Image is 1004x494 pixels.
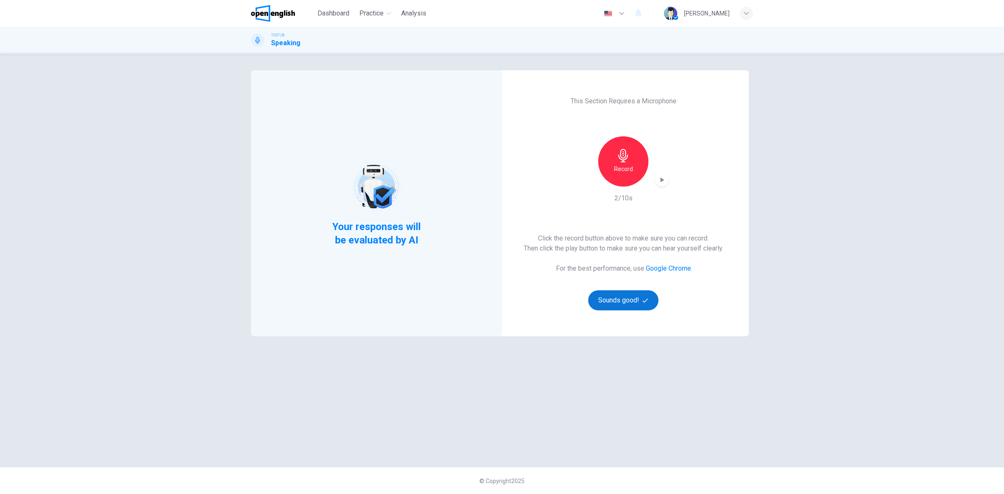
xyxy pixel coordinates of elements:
img: robot icon [350,160,403,213]
button: Practice [356,6,394,21]
span: Practice [359,8,384,18]
span: Your responses will be evaluated by AI [326,220,428,247]
a: Google Chrome [646,264,691,272]
h6: Record [614,164,633,174]
span: TOEFL® [271,32,284,38]
h6: This Section Requires a Microphone [571,96,676,106]
button: Analysis [398,6,430,21]
a: OpenEnglish logo [251,5,314,22]
h1: Speaking [271,38,300,48]
button: Dashboard [314,6,353,21]
button: Record [598,136,648,187]
img: en [603,10,613,17]
button: Sounds good! [588,290,658,310]
img: OpenEnglish logo [251,5,295,22]
span: Analysis [401,8,426,18]
span: Dashboard [318,8,349,18]
span: © Copyright 2025 [479,478,525,484]
h6: Click the record button above to make sure you can record. Then click the play button to make sur... [524,233,723,253]
img: Profile picture [664,7,677,20]
div: [PERSON_NAME] [684,8,730,18]
h6: 2/10s [615,193,633,203]
h6: For the best performance, use [556,264,691,274]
